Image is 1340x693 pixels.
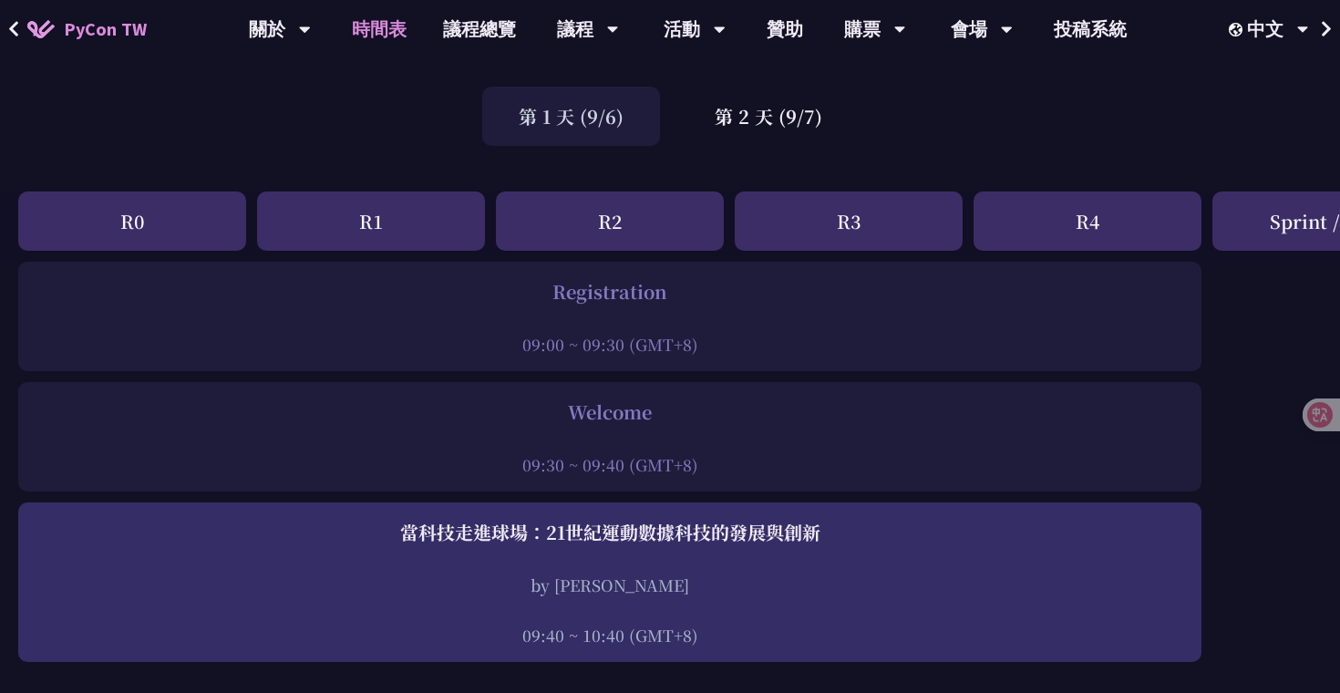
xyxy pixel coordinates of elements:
div: R2 [496,191,724,251]
img: Home icon of PyCon TW 2025 [27,20,55,38]
div: 09:40 ~ 10:40 (GMT+8) [27,624,1192,646]
div: Registration [27,278,1192,305]
div: 當科技走進球場：21世紀運動數據科技的發展與創新 [27,519,1192,546]
div: R0 [18,191,246,251]
div: R3 [735,191,963,251]
a: PyCon TW [9,6,165,52]
div: R4 [974,191,1201,251]
div: 第 2 天 (9/7) [678,87,859,146]
div: 09:00 ~ 09:30 (GMT+8) [27,333,1192,356]
img: Locale Icon [1229,23,1247,36]
div: R1 [257,191,485,251]
div: Welcome [27,398,1192,426]
div: 第 1 天 (9/6) [482,87,660,146]
div: by [PERSON_NAME] [27,574,1192,596]
a: 當科技走進球場：21世紀運動數據科技的發展與創新 by [PERSON_NAME] 09:40 ~ 10:40 (GMT+8) [27,519,1192,646]
span: PyCon TW [64,16,147,43]
div: 09:30 ~ 09:40 (GMT+8) [27,453,1192,476]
